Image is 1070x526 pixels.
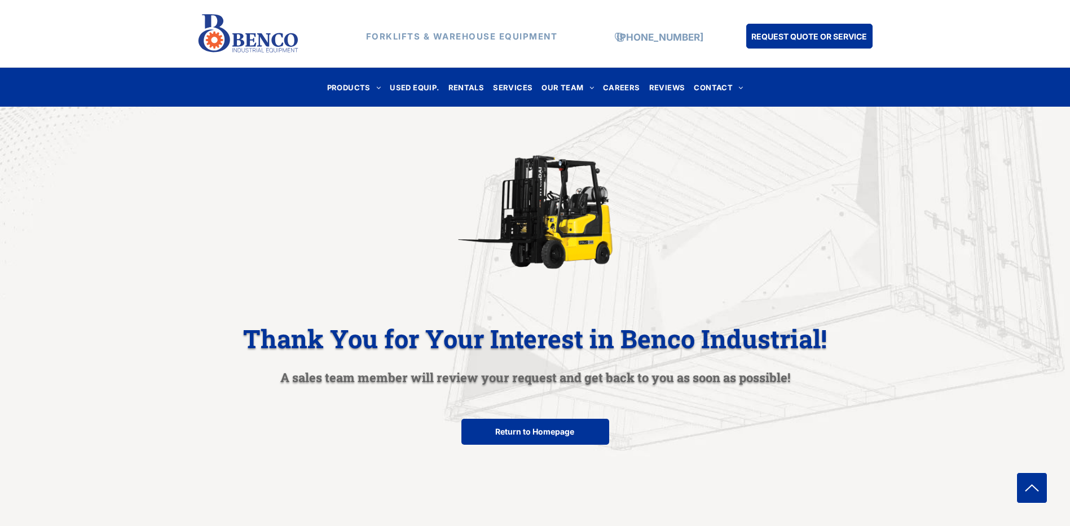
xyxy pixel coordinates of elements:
[323,80,386,95] a: PRODUCTS
[689,80,747,95] a: CONTACT
[751,26,867,47] span: REQUEST QUOTE OR SERVICE
[385,80,443,95] a: USED EQUIP.
[645,80,690,95] a: REVIEWS
[537,80,598,95] a: OUR TEAM
[444,80,489,95] a: RENTALS
[495,421,574,442] span: Return to Homepage
[461,419,609,445] a: Return to Homepage
[488,80,537,95] a: SERVICES
[366,31,558,42] strong: FORKLIFTS & WAREHOUSE EQUIPMENT
[280,369,790,385] span: A sales team member will review your request and get back to you as soon as possible!
[746,24,873,49] a: REQUEST QUOTE OR SERVICE
[243,322,827,355] span: Thank You for Your Interest in Benco Industrial!
[617,32,703,43] a: [PHONE_NUMBER]
[598,80,645,95] a: CAREERS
